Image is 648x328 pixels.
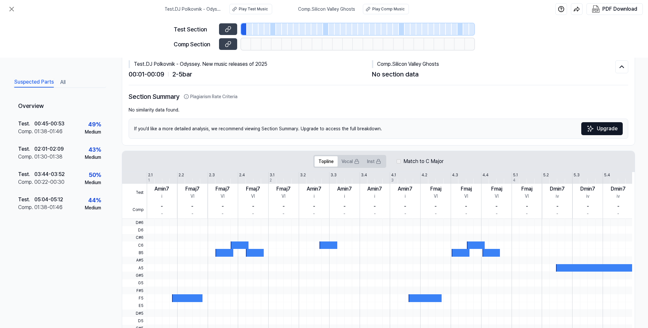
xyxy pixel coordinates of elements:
div: 5.4 [604,172,610,178]
div: - [617,210,619,217]
div: Dmin7 [580,185,595,193]
div: 5.2 [543,172,549,178]
div: 4.2 [422,172,427,178]
div: Test Section [174,25,215,34]
div: 2.4 [239,172,245,178]
div: 4 [513,177,515,183]
div: 00:22 - 00:30 [34,178,64,186]
img: help [558,6,564,12]
div: 49 % [88,120,101,129]
div: iv [556,193,559,200]
button: Upgrade [581,122,623,135]
div: 2.1 [148,172,153,178]
div: Fmaj [430,185,441,193]
button: Play Comp Music [363,4,409,14]
div: i [161,193,162,200]
div: 03:44 - 03:52 [34,170,65,178]
button: Topline [315,156,338,167]
div: 4.3 [452,172,458,178]
div: - [617,203,619,210]
div: - [283,210,284,217]
span: G5 [122,279,147,287]
div: Medium [85,205,101,211]
span: Test . DJ Polkovnik - Odyssey. New music releases of 2025 [165,6,222,13]
div: - [434,203,437,210]
div: - [556,210,558,217]
div: Amin7 [307,185,321,193]
div: - [161,210,163,217]
div: - [161,203,163,210]
div: VI [251,193,255,200]
span: A5 [122,264,147,272]
div: - [313,203,315,210]
div: - [526,210,528,217]
span: C6 [122,241,147,249]
div: - [526,203,528,210]
div: - [313,210,315,217]
div: VI [191,193,194,200]
div: 00:45 - 00:53 [34,120,64,128]
button: Suspected Parts [14,77,54,88]
span: A#5 [122,257,147,264]
div: i [374,193,375,200]
div: - [252,203,254,210]
div: iv [586,193,589,200]
span: E5 [122,302,147,310]
h2: Section Summary [129,92,628,101]
a: SparklesUpgrade [581,122,623,135]
div: Medium [85,154,101,161]
div: 01:30 - 01:38 [34,153,63,161]
div: Test . [18,196,34,204]
div: Dmin7 [611,185,626,193]
div: 3.4 [361,172,367,178]
div: VI [495,193,499,200]
div: 3 [391,177,394,183]
div: 1 [148,177,150,183]
div: - [374,210,376,217]
div: Amin7 [337,185,352,193]
div: No section data [372,69,615,79]
div: VI [282,193,285,200]
div: Test . [18,145,34,153]
div: Test . [18,170,34,178]
div: Fmaj7 [276,185,291,193]
span: D#6 [122,219,147,226]
button: Inst [363,156,385,167]
div: 5.1 [513,172,518,178]
div: - [252,210,254,217]
div: Medium [85,179,101,186]
span: Test [122,184,147,201]
div: iv [617,193,620,200]
span: 00:01 - 00:09 [129,69,164,79]
button: Vocal [338,156,363,167]
div: - [495,203,498,210]
img: PDF Download [592,5,600,13]
button: Plagiarism Rate Criteria [184,93,237,100]
div: - [374,203,376,210]
div: No similarity data found. [129,107,628,113]
div: 02:01 - 02:09 [34,145,64,153]
span: D#5 [122,310,147,317]
div: Fmaj7 [246,185,260,193]
div: - [404,210,406,217]
div: Comp . [18,178,34,186]
div: VI [525,193,529,200]
div: - [435,210,437,217]
div: - [587,210,589,217]
div: 5.3 [573,172,580,178]
div: 4.1 [391,172,396,178]
div: - [191,203,193,210]
label: Match to C Major [403,158,444,165]
div: If you’d like a more detailed analysis, we recommend viewing Section Summary. Upgrade to access t... [129,119,628,139]
div: Amin7 [398,185,412,193]
div: - [587,203,589,210]
div: 3.2 [300,172,306,178]
div: 44 % [88,196,101,205]
img: Sparkles [586,125,594,133]
div: - [283,203,285,210]
div: Comp . Silicon Valley Ghosts [372,60,615,68]
span: F5 [122,294,147,302]
div: Fmaj [461,185,472,193]
span: D5 [122,317,147,324]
